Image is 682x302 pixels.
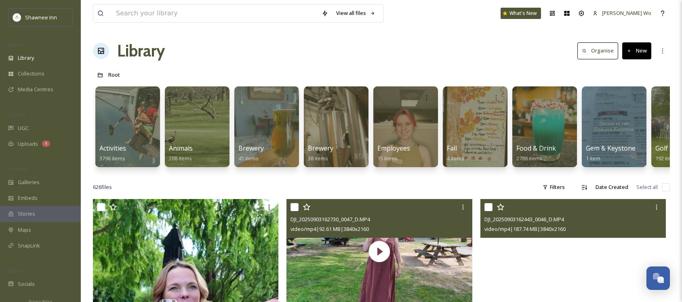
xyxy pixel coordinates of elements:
span: Select all [636,183,658,191]
div: Date Created [591,179,632,195]
div: Filters [539,179,569,195]
span: Root [108,71,120,78]
span: MEDIA [8,42,22,48]
span: 208 items [169,155,192,162]
span: Fall [447,144,457,153]
span: Gem & Keystone [586,144,636,153]
a: Employees15 items [377,145,410,162]
img: shawnee-300x300.jpg [13,13,21,21]
span: 626 file s [93,183,112,191]
span: WIDGETS [8,166,27,172]
a: Brewery38 items [308,145,333,162]
span: video/mp4 | 92.61 MB | 3840 x 2160 [290,225,369,233]
span: Brewery [238,144,264,153]
a: Fall4 items [447,145,464,162]
span: 15 items [377,155,398,162]
input: Search your library [112,4,318,22]
a: Animals208 items [169,145,193,162]
span: Galleries [18,178,40,186]
span: 1 item [586,155,600,162]
span: SOCIALS [8,268,24,274]
span: UGC [18,124,29,132]
span: Shawnee Inn [25,14,57,21]
span: [PERSON_NAME] Wo [602,9,651,17]
span: 192 items [655,155,678,162]
a: [PERSON_NAME] Wo [589,5,655,21]
a: What's New [501,8,541,19]
div: 4 [42,141,50,147]
span: Collections [18,70,44,78]
span: Employees [377,144,410,153]
span: 3796 items [99,155,125,162]
a: Activities3796 items [99,145,126,162]
a: Brewery45 items [238,145,264,162]
button: Open Chat [646,266,670,290]
button: Organise [577,42,618,59]
span: Uploads [18,140,38,148]
a: Library [117,39,165,63]
a: Gem & Keystone1 item [586,145,636,162]
span: Maps [18,226,31,234]
span: 4 items [447,155,464,162]
span: Food & Drink [516,144,556,153]
span: DJI_20250903162443_0046_D.MP4 [484,216,564,223]
span: video/mp4 | 187.74 MB | 3840 x 2160 [484,225,566,233]
span: Animals [169,144,193,153]
span: 2788 items [516,155,542,162]
span: 38 items [308,155,328,162]
span: Brewery [308,144,333,153]
span: Socials [18,280,35,288]
span: SnapLink [18,242,40,250]
a: Organise [577,42,622,59]
span: COLLECT [8,112,25,118]
span: 45 items [238,155,259,162]
span: Embeds [18,194,38,202]
span: Stories [18,210,35,218]
a: View all files [332,5,379,21]
a: Root [108,70,120,80]
a: Golf192 items [655,145,678,162]
span: Activities [99,144,126,153]
span: DJI_20250903162730_0047_D.MP4 [290,216,370,223]
span: Golf [655,144,668,153]
a: Food & Drink2788 items [516,145,556,162]
span: Media Centres [18,86,53,93]
button: New [622,42,651,59]
span: Library [18,54,34,62]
